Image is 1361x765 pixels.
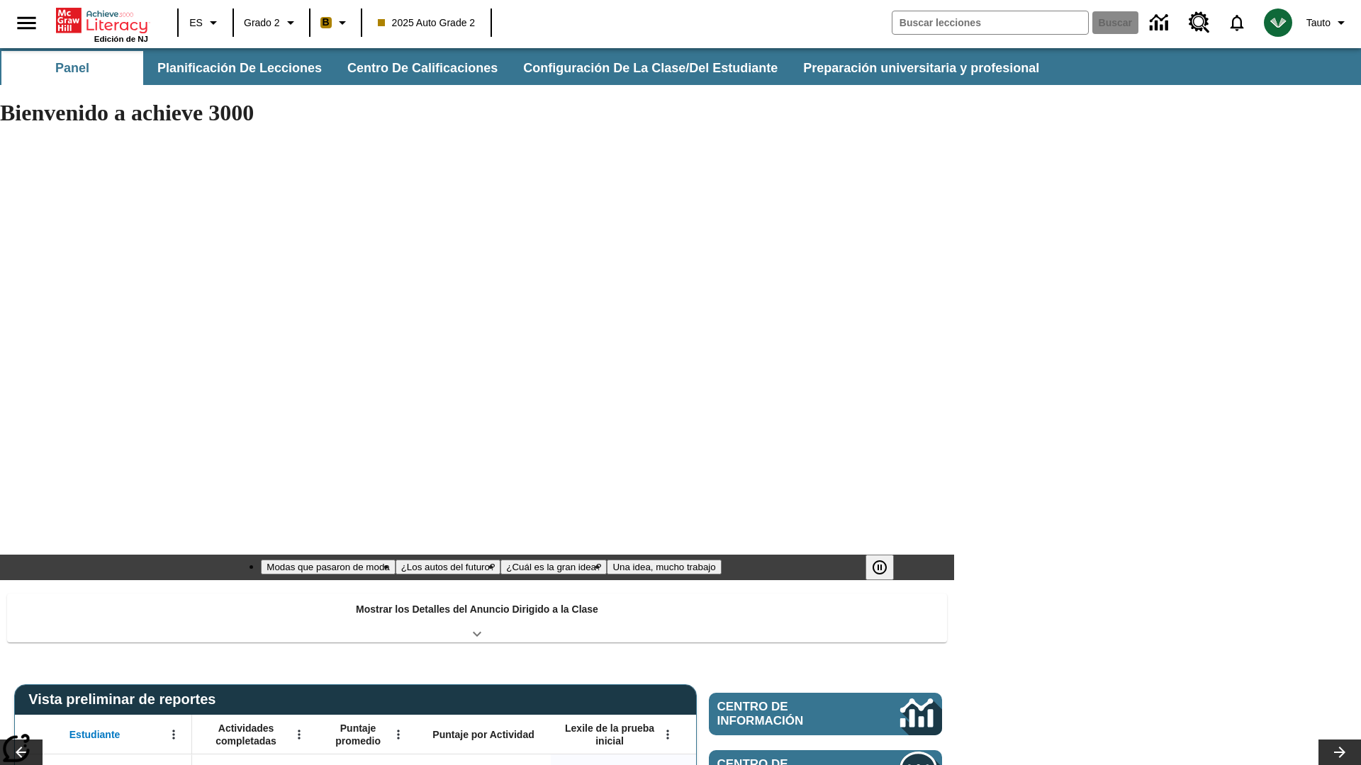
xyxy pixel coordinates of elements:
[558,722,661,747] span: Lexile de la prueba inicial
[28,691,223,708] span: Vista preliminar de reportes
[199,722,293,747] span: Actividades completadas
[607,560,721,574] button: Diapositiva 4 Una idea, mucho trabajo
[238,10,305,35] button: Grado: Grado 2, Elige un grado
[1318,739,1361,765] button: Carrusel de lecciones, seguir
[866,555,894,580] button: Pausar
[396,560,501,574] button: Diapositiva 2 ¿Los autos del futuro?
[1255,4,1301,41] button: Escoja un nuevo avatar
[1306,16,1331,30] span: Tauto
[1180,4,1219,42] a: Centro de recursos, Se abrirá en una pestaña nueva.
[709,693,942,735] a: Centro de información
[323,13,330,31] span: B
[1,51,143,85] button: Panel
[324,722,392,747] span: Puntaje promedio
[356,602,598,617] p: Mostrar los Detalles del Anuncio Dirigido a la Clase
[94,35,148,43] span: Edición de NJ
[69,728,121,741] span: Estudiante
[892,11,1088,34] input: Buscar campo
[261,560,395,574] button: Diapositiva 1 Modas que pasaron de moda
[1141,4,1180,42] a: Centro de información
[146,51,333,85] button: Planificación de lecciones
[7,594,947,642] div: Mostrar los Detalles del Anuncio Dirigido a la Clase
[657,724,678,745] button: Abrir menú
[500,560,607,574] button: Diapositiva 3 ¿Cuál es la gran idea?
[163,724,184,745] button: Abrir menú
[388,724,409,745] button: Abrir menú
[717,700,851,728] span: Centro de información
[189,16,203,30] span: ES
[432,728,534,741] span: Puntaje por Actividad
[289,724,310,745] button: Abrir menú
[56,5,148,43] div: Portada
[244,16,280,30] span: Grado 2
[1219,4,1255,41] a: Notificaciones
[378,16,476,30] span: 2025 Auto Grade 2
[1301,10,1355,35] button: Perfil/Configuración
[315,10,357,35] button: Boost El color de la clase es anaranjado claro. Cambiar el color de la clase.
[792,51,1051,85] button: Preparación universitaria y profesional
[1264,8,1292,37] img: avatar image
[183,10,228,35] button: Lenguaje: ES, Selecciona un idioma
[512,51,789,85] button: Configuración de la clase/del estudiante
[866,555,908,580] div: Pausar
[6,2,47,44] button: Abrir el menú lateral
[56,6,148,35] a: Portada
[336,51,509,85] button: Centro de calificaciones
